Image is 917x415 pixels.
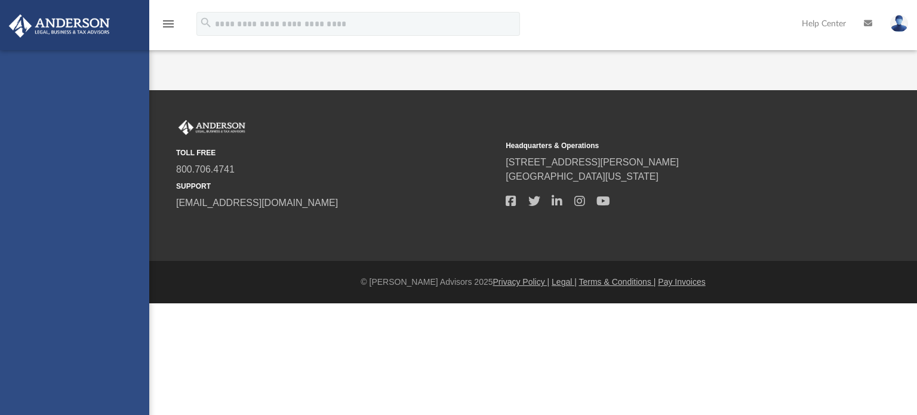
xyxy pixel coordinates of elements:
a: [GEOGRAPHIC_DATA][US_STATE] [506,171,658,182]
a: Pay Invoices [658,277,705,287]
a: menu [161,23,176,31]
a: Legal | [552,277,577,287]
img: User Pic [890,15,908,32]
i: menu [161,17,176,31]
div: © [PERSON_NAME] Advisors 2025 [149,276,917,288]
a: [STREET_ADDRESS][PERSON_NAME] [506,157,679,167]
small: SUPPORT [176,181,497,192]
small: Headquarters & Operations [506,140,827,151]
a: Privacy Policy | [493,277,550,287]
a: 800.706.4741 [176,164,235,174]
img: Anderson Advisors Platinum Portal [176,120,248,136]
small: TOLL FREE [176,147,497,158]
a: [EMAIL_ADDRESS][DOMAIN_NAME] [176,198,338,208]
a: Terms & Conditions | [579,277,656,287]
i: search [199,16,213,29]
img: Anderson Advisors Platinum Portal [5,14,113,38]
